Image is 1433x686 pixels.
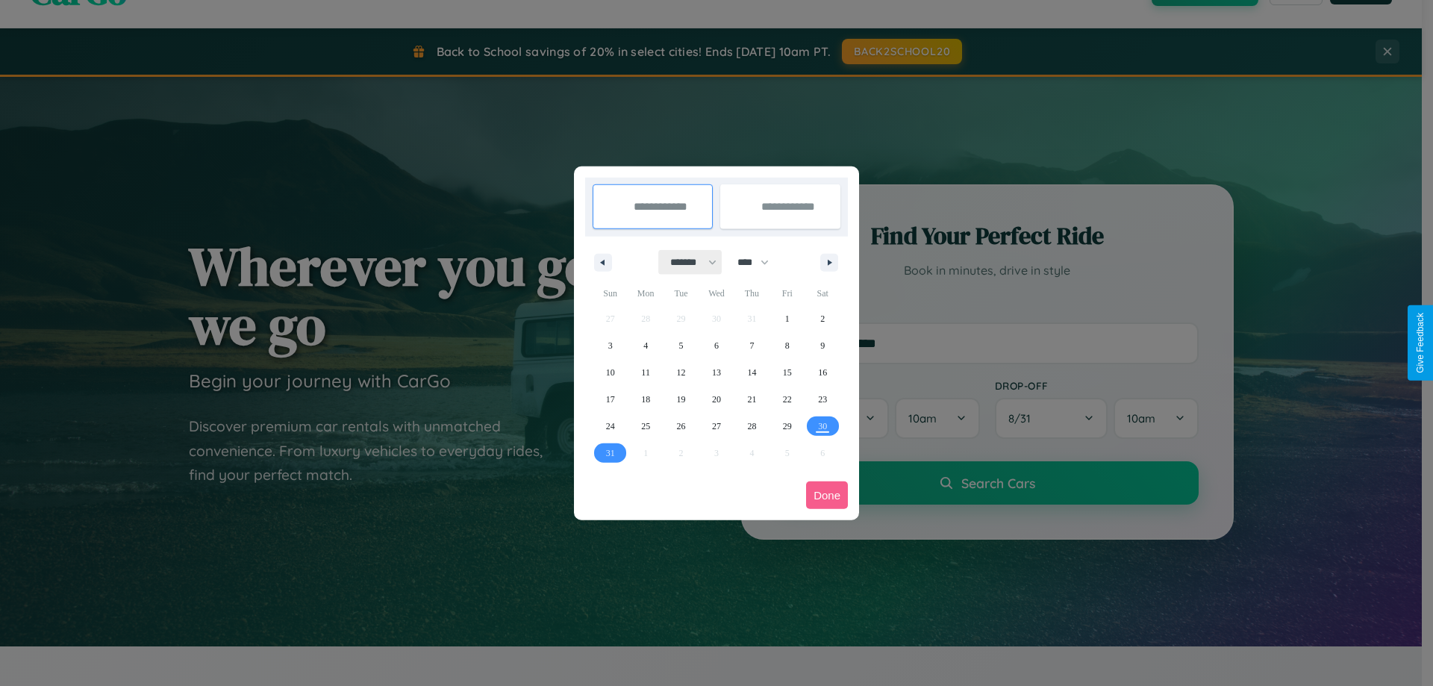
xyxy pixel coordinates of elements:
[641,359,650,386] span: 11
[714,332,719,359] span: 6
[641,413,650,440] span: 25
[818,413,827,440] span: 30
[769,413,805,440] button: 29
[628,359,663,386] button: 11
[664,359,699,386] button: 12
[734,386,769,413] button: 21
[677,413,686,440] span: 26
[805,413,840,440] button: 30
[747,359,756,386] span: 14
[664,281,699,305] span: Tue
[734,413,769,440] button: 28
[628,386,663,413] button: 18
[783,359,792,386] span: 15
[593,281,628,305] span: Sun
[712,386,721,413] span: 20
[699,386,734,413] button: 20
[769,386,805,413] button: 22
[608,332,613,359] span: 3
[805,305,840,332] button: 2
[606,440,615,467] span: 31
[606,359,615,386] span: 10
[734,332,769,359] button: 7
[664,332,699,359] button: 5
[820,332,825,359] span: 9
[818,386,827,413] span: 23
[699,332,734,359] button: 6
[699,359,734,386] button: 13
[606,386,615,413] span: 17
[628,332,663,359] button: 4
[805,386,840,413] button: 23
[734,281,769,305] span: Thu
[679,332,684,359] span: 5
[820,305,825,332] span: 2
[734,359,769,386] button: 14
[593,413,628,440] button: 24
[747,413,756,440] span: 28
[785,332,790,359] span: 8
[806,481,848,509] button: Done
[628,413,663,440] button: 25
[769,359,805,386] button: 15
[628,281,663,305] span: Mon
[699,281,734,305] span: Wed
[785,305,790,332] span: 1
[699,413,734,440] button: 27
[593,386,628,413] button: 17
[783,386,792,413] span: 22
[593,332,628,359] button: 3
[664,386,699,413] button: 19
[818,359,827,386] span: 16
[641,386,650,413] span: 18
[783,413,792,440] span: 29
[593,440,628,467] button: 31
[593,359,628,386] button: 10
[805,281,840,305] span: Sat
[712,359,721,386] span: 13
[805,359,840,386] button: 16
[606,413,615,440] span: 24
[747,386,756,413] span: 21
[1415,313,1426,373] div: Give Feedback
[677,359,686,386] span: 12
[805,332,840,359] button: 9
[769,332,805,359] button: 8
[664,413,699,440] button: 26
[769,305,805,332] button: 1
[769,281,805,305] span: Fri
[712,413,721,440] span: 27
[643,332,648,359] span: 4
[749,332,754,359] span: 7
[677,386,686,413] span: 19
